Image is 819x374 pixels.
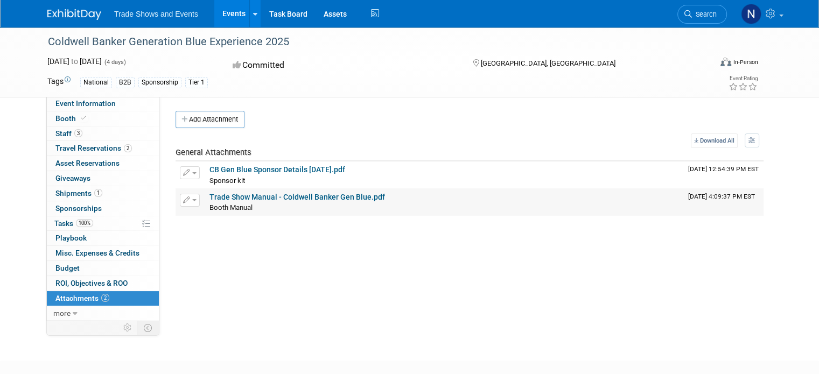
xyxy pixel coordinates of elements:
span: Upload Timestamp [688,165,759,173]
a: more [47,306,159,321]
span: Travel Reservations [55,144,132,152]
a: Download All [691,133,738,148]
a: Playbook [47,231,159,245]
a: Booth [47,111,159,126]
button: Add Attachment [176,111,244,128]
td: Personalize Event Tab Strip [118,321,137,335]
span: Booth [55,114,88,123]
a: Search [677,5,727,24]
div: Event Rating [729,76,758,81]
div: Event Format [653,56,758,72]
td: Upload Timestamp [684,189,764,216]
div: B2B [116,77,135,88]
a: Budget [47,261,159,276]
td: Tags [47,76,71,88]
a: Attachments2 [47,291,159,306]
div: Sponsorship [138,77,181,88]
td: Upload Timestamp [684,161,764,188]
span: 2 [124,144,132,152]
div: National [80,77,112,88]
i: Booth reservation complete [81,115,86,121]
span: Sponsorships [55,204,102,213]
span: 1 [94,189,102,197]
span: 2 [101,294,109,302]
span: to [69,57,80,66]
a: Event Information [47,96,159,111]
span: 3 [74,129,82,137]
span: Misc. Expenses & Credits [55,249,139,257]
a: Tasks100% [47,216,159,231]
a: Misc. Expenses & Credits [47,246,159,260]
a: Asset Reservations [47,156,159,171]
a: Shipments1 [47,186,159,201]
a: Trade Show Manual - Coldwell Banker Gen Blue.pdf [209,193,385,201]
span: [DATE] [DATE] [47,57,102,66]
span: Asset Reservations [55,159,120,167]
span: Sponsor kit [209,177,245,185]
div: Coldwell Banker Generation Blue Experience 2025 [44,32,698,52]
div: In-Person [733,58,758,66]
span: Tasks [54,219,93,228]
span: Giveaways [55,174,90,182]
span: Event Information [55,99,116,108]
a: Travel Reservations2 [47,141,159,156]
span: Budget [55,264,80,272]
a: Staff3 [47,126,159,141]
img: ExhibitDay [47,9,101,20]
span: 100% [76,219,93,227]
td: Toggle Event Tabs [137,321,159,335]
img: Format-Inperson.png [720,58,731,66]
span: Playbook [55,234,87,242]
span: General Attachments [176,147,251,157]
span: Upload Timestamp [688,193,755,200]
span: Trade Shows and Events [114,10,198,18]
span: Staff [55,129,82,138]
span: Attachments [55,294,109,302]
span: Shipments [55,189,102,197]
a: Giveaways [47,171,159,186]
span: more [53,309,71,317]
span: [GEOGRAPHIC_DATA], [GEOGRAPHIC_DATA] [481,59,615,67]
span: ROI, Objectives & ROO [55,279,128,287]
div: Committed [229,56,456,75]
span: Booth Manual [209,203,253,211]
a: CB Gen Blue Sponsor Details [DATE].pdf [209,165,345,174]
img: Nate McCombs [741,4,761,24]
a: ROI, Objectives & ROO [47,276,159,291]
span: Search [692,10,717,18]
span: (4 days) [103,59,126,66]
div: Tier 1 [185,77,208,88]
a: Sponsorships [47,201,159,216]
